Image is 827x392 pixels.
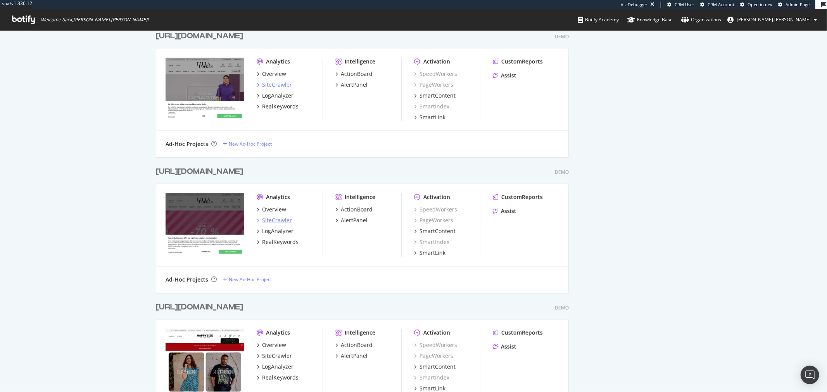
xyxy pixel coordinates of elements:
button: [PERSON_NAME].[PERSON_NAME] [721,14,823,26]
a: Assist [493,72,516,79]
a: SpeedWorkers [414,70,457,78]
a: LogAnalyzer [257,227,294,235]
a: AlertPanel [335,81,368,89]
div: ActionBoard [341,341,373,349]
a: AlertPanel [335,217,368,224]
a: [URL][DOMAIN_NAME] [156,31,246,42]
a: New Ad-Hoc Project [223,141,272,147]
a: Overview [257,70,286,78]
div: RealKeywords [262,103,299,110]
div: Demo [555,33,569,40]
a: Overview [257,341,286,349]
a: Overview [257,206,286,213]
div: CustomReports [501,193,543,201]
div: RealKeywords [262,238,299,246]
div: Intelligence [345,58,375,65]
div: SmartLink [420,249,445,257]
div: SiteCrawler [262,217,292,224]
a: LogAnalyzer [257,92,294,100]
div: Ad-Hoc Projects [166,140,208,148]
div: AlertPanel [341,81,368,89]
a: SiteCrawler [257,352,292,360]
div: Open Intercom Messenger [801,366,819,384]
a: CRM Account [700,2,734,8]
div: AlertPanel [341,217,368,224]
div: New Ad-Hoc Project [229,276,272,283]
a: New Ad-Hoc Project [223,276,272,283]
div: Overview [262,70,286,78]
a: SmartIndex [414,374,449,382]
a: SiteCrawler [257,81,292,89]
img: ullapopken_ullapopken.fr/_bbl [166,193,244,256]
a: Admin Page [778,2,810,8]
a: AlertPanel [335,352,368,360]
div: CustomReports [501,329,543,337]
a: RealKeywords [257,374,299,382]
span: CRM Account [708,2,734,7]
div: Analytics [266,193,290,201]
a: SmartIndex [414,103,449,110]
div: Demo [555,169,569,175]
a: [URL][DOMAIN_NAME] [156,302,246,313]
a: CustomReports [493,329,543,337]
a: ActionBoard [335,206,373,213]
a: Botify Academy [578,9,619,30]
div: Analytics [266,58,290,65]
div: Analytics [266,329,290,337]
a: PageWorkers [414,352,453,360]
a: SpeedWorkers [414,206,457,213]
div: Assist [501,343,516,351]
div: Activation [423,193,450,201]
div: LogAnalyzer [262,92,294,100]
span: Open in dev [748,2,772,7]
div: RealKeywords [262,374,299,382]
span: CRM User [675,2,694,7]
a: Organizations [681,9,721,30]
div: SmartContent [420,92,456,100]
div: SiteCrawler [262,352,292,360]
div: CustomReports [501,58,543,65]
span: Admin Page [786,2,810,7]
div: Activation [423,58,450,65]
div: New Ad-Hoc Project [229,141,272,147]
div: Demo [555,304,569,311]
div: Assist [501,207,516,215]
a: CustomReports [493,193,543,201]
div: SmartContent [420,363,456,371]
a: RealKeywords [257,103,299,110]
div: Ad-Hoc Projects [166,276,208,284]
a: PageWorkers [414,81,453,89]
div: SiteCrawler [262,81,292,89]
a: ActionBoard [335,70,373,78]
a: SmartContent [414,92,456,100]
span: Welcome back, [PERSON_NAME].[PERSON_NAME] ! [41,17,148,23]
a: [URL][DOMAIN_NAME] [156,166,246,177]
a: Open in dev [740,2,772,8]
div: Botify Academy [578,16,619,24]
div: LogAnalyzer [262,363,294,371]
div: Overview [262,341,286,349]
a: SpeedWorkers [414,341,457,349]
a: SmartIndex [414,238,449,246]
div: [URL][DOMAIN_NAME] [156,302,243,313]
a: SmartLink [414,249,445,257]
div: LogAnalyzer [262,227,294,235]
a: SmartLink [414,113,445,121]
div: Organizations [681,16,721,24]
div: [URL][DOMAIN_NAME] [156,166,243,177]
span: julien.sardin [737,16,811,23]
a: SmartContent [414,227,456,235]
div: Activation [423,329,450,337]
a: RealKeywords [257,238,299,246]
div: [URL][DOMAIN_NAME] [156,31,243,42]
a: CRM User [667,2,694,8]
a: SiteCrawler [257,217,292,224]
img: ullapopken_happy-size.de/_bbl [166,329,244,392]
